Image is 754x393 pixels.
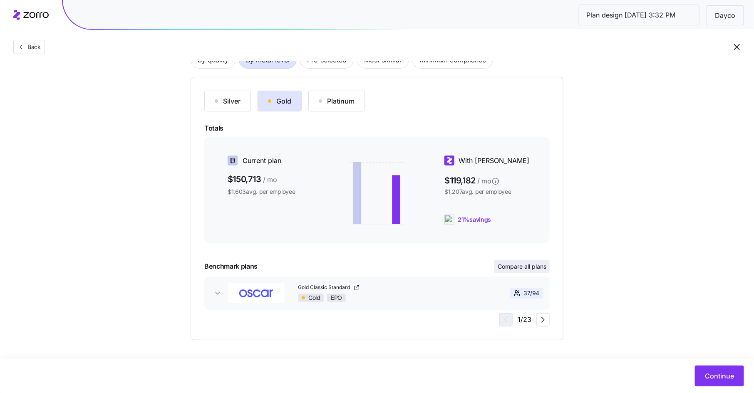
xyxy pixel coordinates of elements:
span: 21% savings [458,215,491,224]
span: EPO [331,294,342,302]
span: Totals [204,123,550,133]
span: Benchmark plans [204,261,258,272]
div: With [PERSON_NAME] [444,156,536,166]
span: 37 / 94 [524,289,540,297]
div: 1 / 23 [499,313,550,326]
button: OscarGold Classic StandardGoldEPO37/94 [204,277,550,310]
div: Gold [268,96,291,106]
span: $1,603 avg. per employee [228,188,320,196]
button: Gold [258,91,302,111]
img: Oscar [228,283,285,303]
button: Silver [204,91,251,111]
span: $119,182 [444,173,536,186]
span: / mo [263,175,277,185]
div: Current plan [228,156,320,166]
span: Continue [705,371,734,381]
span: Gold Classic Standard [298,284,352,291]
button: Back [13,40,45,54]
span: $1,207 avg. per employee [444,188,536,196]
div: Platinum [319,96,355,106]
span: Gold [308,294,320,302]
span: Dayco [708,10,742,21]
button: Compare all plans [494,260,550,273]
a: Gold Classic Standard [298,284,478,291]
span: Back [24,43,41,51]
button: Continue [695,366,744,386]
span: / mo [477,176,491,186]
span: Compare all plans [498,262,546,271]
div: Silver [215,96,241,106]
span: $150,713 [228,173,320,186]
img: ai-icon.png [444,215,454,225]
button: Platinum [308,91,365,111]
